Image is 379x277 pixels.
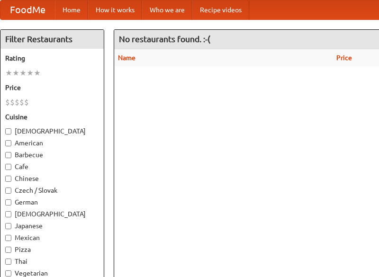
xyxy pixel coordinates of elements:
a: Home [55,0,88,19]
label: Barbecue [5,150,99,160]
label: [DEMOGRAPHIC_DATA] [5,126,99,136]
label: Cafe [5,162,99,171]
a: Price [336,54,352,62]
h5: Cuisine [5,112,99,122]
label: Pizza [5,245,99,254]
h4: Filter Restaurants [0,30,104,49]
input: Cafe [5,164,11,170]
li: $ [19,97,24,107]
li: ★ [5,68,12,78]
a: Who we are [142,0,192,19]
li: $ [24,97,29,107]
a: Recipe videos [192,0,249,19]
h5: Price [5,83,99,92]
a: How it works [88,0,142,19]
li: ★ [12,68,19,78]
ng-pluralize: No restaurants found. :-( [119,35,210,44]
label: Chinese [5,174,99,183]
li: ★ [34,68,41,78]
h5: Rating [5,54,99,63]
label: Japanese [5,221,99,231]
a: FoodMe [0,0,55,19]
label: German [5,197,99,207]
input: Thai [5,259,11,265]
label: Mexican [5,233,99,242]
input: German [5,199,11,206]
li: $ [10,97,15,107]
li: ★ [19,68,27,78]
label: Czech / Slovak [5,186,99,195]
input: Mexican [5,235,11,241]
li: ★ [27,68,34,78]
input: Japanese [5,223,11,229]
input: Czech / Slovak [5,188,11,194]
li: $ [15,97,19,107]
input: Chinese [5,176,11,182]
input: [DEMOGRAPHIC_DATA] [5,128,11,134]
label: Thai [5,257,99,266]
input: American [5,140,11,146]
input: Vegetarian [5,270,11,277]
label: American [5,138,99,148]
label: [DEMOGRAPHIC_DATA] [5,209,99,219]
li: $ [5,97,10,107]
input: [DEMOGRAPHIC_DATA] [5,211,11,217]
a: Name [118,54,135,62]
input: Pizza [5,247,11,253]
input: Barbecue [5,152,11,158]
